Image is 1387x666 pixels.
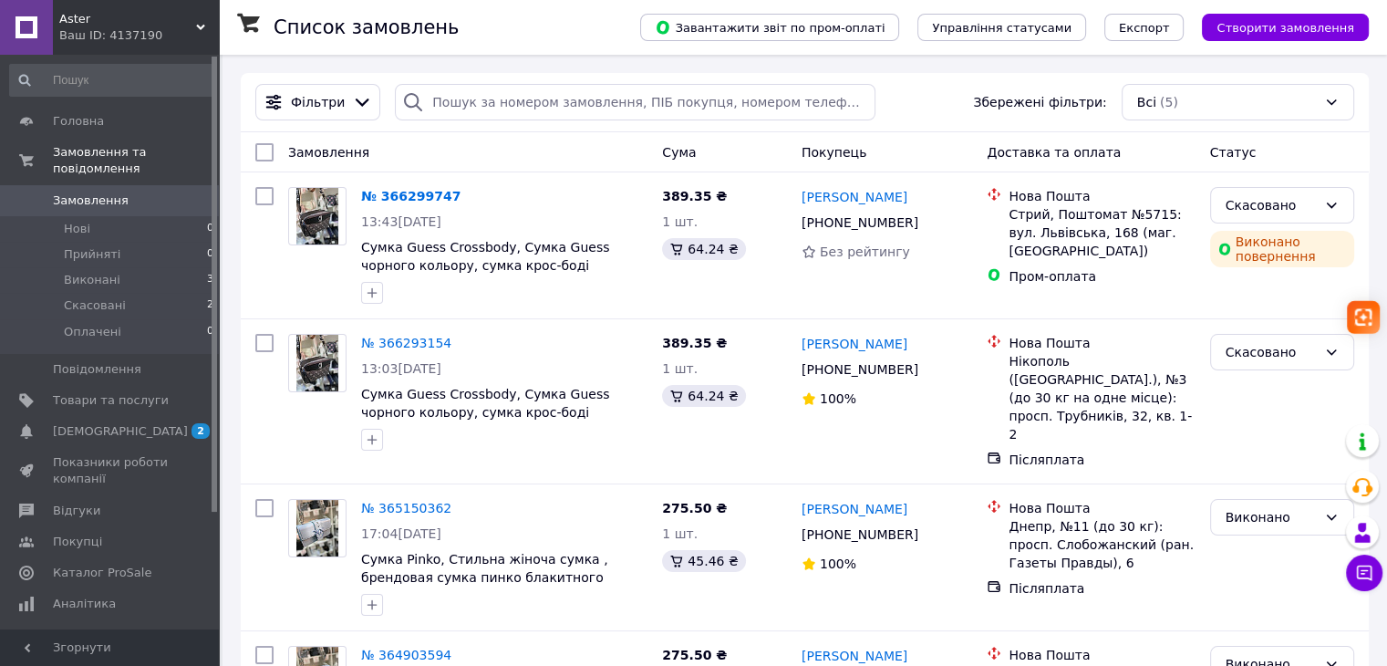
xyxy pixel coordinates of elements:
span: Завантажити звіт по пром-оплаті [655,19,885,36]
div: 45.46 ₴ [662,550,745,572]
div: Нікополь ([GEOGRAPHIC_DATA].), №3 (до 30 кг на одне місце): просп. Трубників, 32, кв. 1-2 [1009,352,1195,443]
button: Експорт [1104,14,1185,41]
span: 1 шт. [662,361,698,376]
span: Повідомлення [53,361,141,378]
a: № 365150362 [361,501,451,515]
div: Нова Пошта [1009,187,1195,205]
span: 1 шт. [662,526,698,541]
span: Скасовані [64,297,126,314]
a: Фото товару [288,187,347,245]
span: Товари та послуги [53,392,169,409]
div: Нова Пошта [1009,499,1195,517]
span: Збережені фільтри: [973,93,1106,111]
span: 0 [207,246,213,263]
span: 0 [207,324,213,340]
span: Статус [1210,145,1257,160]
div: [PHONE_NUMBER] [798,522,922,547]
span: 2 [207,297,213,314]
a: [PERSON_NAME] [802,500,907,518]
span: Фільтри [291,93,345,111]
a: № 366293154 [361,336,451,350]
div: Виконано [1226,507,1317,527]
span: 1 шт. [662,214,698,229]
div: Днепр, №11 (до 30 кг): просп. Слобожанский (ран. Газеты Правды), 6 [1009,517,1195,572]
span: 275.50 ₴ [662,648,727,662]
div: Виконано повернення [1210,231,1354,267]
img: Фото товару [296,188,339,245]
button: Чат з покупцем [1346,555,1382,591]
span: Оплачені [64,324,121,340]
div: Нова Пошта [1009,334,1195,352]
span: 13:03[DATE] [361,361,441,376]
input: Пошук за номером замовлення, ПІБ покупця, номером телефону, Email, номером накладної [395,84,875,120]
a: № 364903594 [361,648,451,662]
span: (5) [1160,95,1178,109]
div: Ваш ID: 4137190 [59,27,219,44]
span: 3 [207,272,213,288]
div: Післяплата [1009,451,1195,469]
span: Cума [662,145,696,160]
span: Каталог ProSale [53,565,151,581]
a: № 366299747 [361,189,461,203]
img: Фото товару [296,500,339,557]
div: Пром-оплата [1009,267,1195,286]
div: [PHONE_NUMBER] [798,357,922,382]
span: Управління статусами [932,21,1071,35]
div: Скасовано [1226,342,1317,362]
span: Створити замовлення [1216,21,1354,35]
span: 13:43[DATE] [361,214,441,229]
a: [PERSON_NAME] [802,647,907,665]
a: Створити замовлення [1184,19,1369,34]
button: Управління статусами [917,14,1086,41]
span: Замовлення [288,145,369,160]
span: Експорт [1119,21,1170,35]
span: 0 [207,221,213,237]
div: 64.24 ₴ [662,385,745,407]
span: Головна [53,113,104,130]
span: Покупець [802,145,866,160]
span: 100% [820,391,856,406]
span: Показники роботи компанії [53,454,169,487]
a: [PERSON_NAME] [802,335,907,353]
div: [PHONE_NUMBER] [798,210,922,235]
span: Всі [1137,93,1156,111]
div: Післяплата [1009,579,1195,598]
div: Скасовано [1226,195,1317,215]
input: Пошук [9,64,215,97]
div: 64.24 ₴ [662,238,745,260]
span: Аналітика [53,596,116,612]
span: Відгуки [53,503,100,519]
span: 17:04[DATE] [361,526,441,541]
span: Виконані [64,272,120,288]
a: Сумка Pinko, Стильна жіноча сумка , брендовая сумка пинко блакитного кольору [361,552,608,603]
span: 2 [191,423,210,439]
span: Замовлення [53,193,129,209]
a: Фото товару [288,334,347,392]
span: 100% [820,557,856,571]
span: Управління сайтом [53,627,169,660]
span: 389.35 ₴ [662,336,727,350]
button: Створити замовлення [1202,14,1369,41]
a: Фото товару [288,499,347,557]
button: Завантажити звіт по пром-оплаті [640,14,899,41]
h1: Список замовлень [274,16,459,38]
span: 389.35 ₴ [662,189,727,203]
span: Замовлення та повідомлення [53,144,219,177]
a: Сумка Guess Crossbody, Сумка Guess чорного кольору, сумка крос-боді [361,387,609,420]
span: Доставка та оплата [987,145,1121,160]
span: Прийняті [64,246,120,263]
img: Фото товару [296,335,339,391]
span: Без рейтингу [820,245,910,259]
span: 275.50 ₴ [662,501,727,515]
div: Нова Пошта [1009,646,1195,664]
a: [PERSON_NAME] [802,188,907,206]
span: [DEMOGRAPHIC_DATA] [53,423,188,440]
span: Нові [64,221,90,237]
a: Сумка Guess Crossbody, Сумка Guess чорного кольору, сумка крос-боді [361,240,609,273]
div: Стрий, Поштомат №5715: вул. Львівська, 168 (маг. [GEOGRAPHIC_DATA]) [1009,205,1195,260]
span: Aster [59,11,196,27]
span: Покупці [53,534,102,550]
